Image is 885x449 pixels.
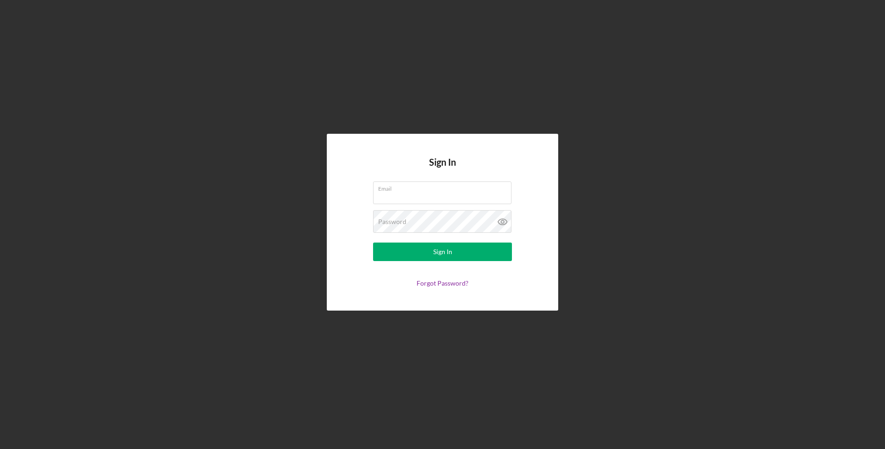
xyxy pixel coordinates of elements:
label: Email [378,182,511,192]
div: Sign In [433,243,452,261]
button: Sign In [373,243,512,261]
h4: Sign In [429,157,456,181]
a: Forgot Password? [417,279,468,287]
label: Password [378,218,406,225]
